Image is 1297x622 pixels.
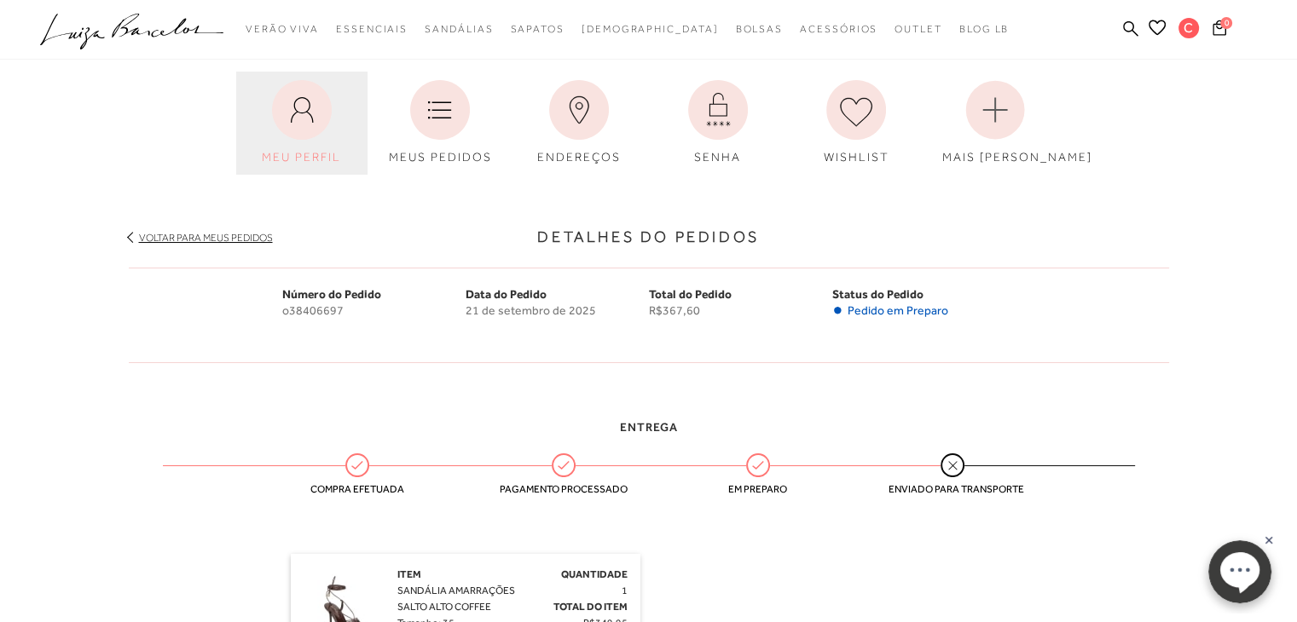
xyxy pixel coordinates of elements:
[790,72,922,175] a: WISHLIST
[466,287,547,301] span: Data do Pedido
[466,303,649,318] span: 21 de setembro de 2025
[959,23,1009,35] span: BLOG LB
[929,72,1061,175] a: MAIS [PERSON_NAME]
[895,23,942,35] span: Outlet
[139,232,273,244] a: Voltar para meus pedidos
[848,303,948,318] span: Pedido em Preparo
[510,23,564,35] span: Sapatos
[397,568,421,580] span: Item
[425,14,493,45] a: categoryNavScreenReaderText
[959,14,1009,45] a: BLOG LB
[246,23,319,35] span: Verão Viva
[425,23,493,35] span: Sandálias
[1171,17,1207,43] button: C
[262,150,341,164] span: MEU PERFIL
[537,150,621,164] span: ENDEREÇOS
[129,226,1169,249] h3: Detalhes do Pedidos
[236,72,368,175] a: MEU PERFIL
[582,14,719,45] a: noSubCategoriesText
[336,23,408,35] span: Essenciais
[889,483,1016,495] span: Enviado para transporte
[652,72,784,175] a: SENHA
[832,303,843,318] span: •
[622,585,628,596] span: 1
[942,150,1092,164] span: MAIS [PERSON_NAME]
[800,23,877,35] span: Acessórios
[582,23,719,35] span: [DEMOGRAPHIC_DATA]
[649,303,832,318] span: R$367,60
[553,601,628,613] span: Total do Item
[694,150,741,164] span: SENHA
[620,420,678,434] span: Entrega
[293,483,421,495] span: Compra efetuada
[1178,18,1199,38] span: C
[824,150,889,164] span: WISHLIST
[1207,19,1231,42] button: 0
[510,14,564,45] a: categoryNavScreenReaderText
[735,23,783,35] span: Bolsas
[561,568,628,580] span: Quantidade
[282,303,466,318] span: o38406697
[500,483,628,495] span: Pagamento processado
[800,14,877,45] a: categoryNavScreenReaderText
[694,483,822,495] span: Em preparo
[832,287,924,301] span: Status do Pedido
[389,150,492,164] span: MEUS PEDIDOS
[336,14,408,45] a: categoryNavScreenReaderText
[246,14,319,45] a: categoryNavScreenReaderText
[513,72,645,175] a: ENDEREÇOS
[1220,17,1232,29] span: 0
[649,287,732,301] span: Total do Pedido
[735,14,783,45] a: categoryNavScreenReaderText
[397,585,515,613] span: SANDÁLIA AMARRAÇÕES SALTO ALTO COFFEE
[374,72,506,175] a: MEUS PEDIDOS
[282,287,381,301] span: Número do Pedido
[895,14,942,45] a: categoryNavScreenReaderText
